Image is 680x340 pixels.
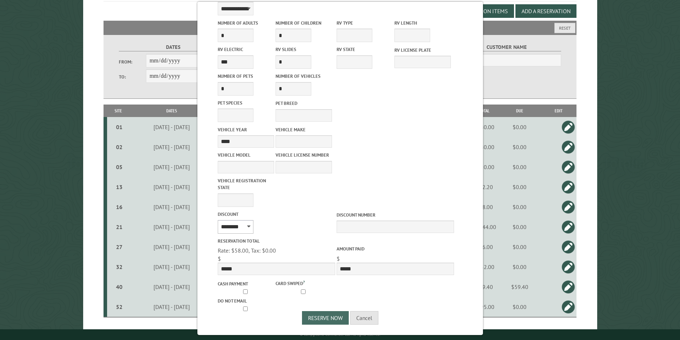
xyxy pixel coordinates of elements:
div: 27 [110,243,129,250]
label: Do not email [218,298,274,304]
div: 13 [110,183,129,191]
a: ? [303,279,305,284]
label: RV License Plate [394,47,451,54]
label: Customer Name [452,43,561,51]
label: Pet breed [276,100,332,107]
td: $0.00 [499,177,541,197]
td: $0.00 [499,257,541,277]
div: [DATE] - [DATE] [131,143,212,151]
div: [DATE] - [DATE] [131,163,212,171]
div: [DATE] - [DATE] [131,283,212,290]
h2: Filters [104,21,577,34]
label: Number of Children [276,20,332,26]
th: Due [499,105,541,117]
label: Amount paid [337,245,454,252]
label: Pet species [218,100,274,106]
th: Edit [541,105,577,117]
button: Edit Add-on Items [453,4,514,18]
td: $0.00 [499,197,541,217]
div: 40 [110,283,129,290]
td: $0.00 [499,117,541,137]
span: $ [218,255,221,262]
label: RV Length [394,20,451,26]
th: Total [470,105,499,117]
label: Number of Pets [218,73,274,80]
div: 21 [110,223,129,230]
td: $0.00 [499,297,541,317]
label: RV Type [337,20,393,26]
label: Vehicle Model [218,152,274,158]
td: $280.00 [470,117,499,137]
div: [DATE] - [DATE] [131,123,212,131]
td: $0.00 [499,157,541,177]
div: 05 [110,163,129,171]
td: $52.20 [470,177,499,197]
button: Add a Reservation [515,4,576,18]
td: $0.00 [499,137,541,157]
td: $0.00 [499,217,541,237]
label: Reservation Total [218,238,335,244]
small: © Campground Commander LLC. All rights reserved. [300,332,381,337]
label: Number of Adults [218,20,274,26]
label: Vehicle Year [218,126,274,133]
td: $59.40 [470,277,499,297]
span: Rate: $58.00, Tax: $0.00 [218,247,276,254]
label: Number of Vehicles [276,73,332,80]
label: RV Slides [276,46,332,53]
td: $1044.00 [470,217,499,237]
span: $ [337,255,340,262]
td: $295.00 [470,297,499,317]
label: Vehicle License Number [276,152,332,158]
button: Cancel [350,311,378,325]
label: Discount Number [337,212,454,218]
label: RV State [337,46,393,53]
div: 52 [110,303,129,310]
label: Cash payment [218,280,274,287]
td: $58.00 [470,197,499,217]
td: $132.00 [470,257,499,277]
div: [DATE] - [DATE] [131,203,212,210]
th: Site [107,105,130,117]
div: 01 [110,123,129,131]
label: To: [119,73,146,80]
td: $59.40 [499,277,541,297]
div: [DATE] - [DATE] [131,223,212,230]
div: 02 [110,143,129,151]
div: 32 [110,263,129,270]
button: Reserve Now [302,311,349,325]
label: Card swiped [276,279,332,287]
div: [DATE] - [DATE] [131,243,212,250]
td: $280.00 [470,137,499,157]
div: 16 [110,203,129,210]
label: Vehicle Make [276,126,332,133]
button: Reset [554,23,575,33]
label: Discount [218,211,335,218]
td: $0.00 [499,237,541,257]
label: Dates [119,43,228,51]
div: [DATE] - [DATE] [131,303,212,310]
td: $320.00 [470,157,499,177]
div: [DATE] - [DATE] [131,183,212,191]
label: Vehicle Registration state [218,177,274,191]
div: [DATE] - [DATE] [131,263,212,270]
th: Dates [130,105,213,117]
td: $66.00 [470,237,499,257]
label: RV Electric [218,46,274,53]
label: From: [119,59,146,65]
